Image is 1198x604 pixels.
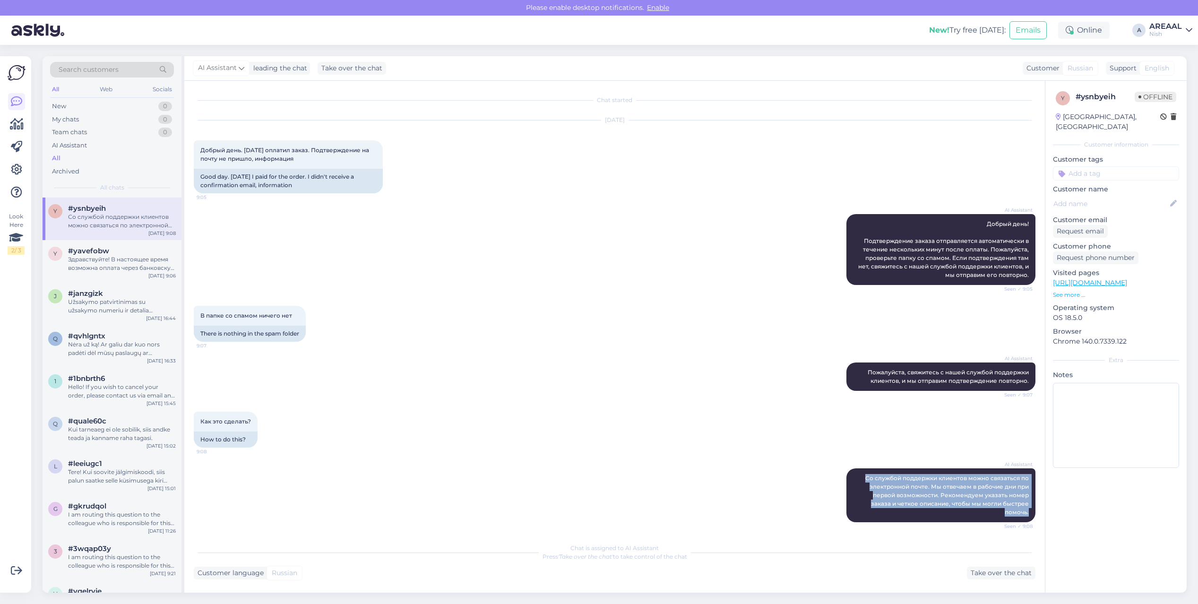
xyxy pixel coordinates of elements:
span: Offline [1135,92,1176,102]
span: All chats [100,183,124,192]
div: 0 [158,102,172,111]
span: 9:05 [197,194,232,201]
div: Tere! Kui soovite jälgimiskoodi, siis palun saatke selle küsimusega kiri [EMAIL_ADDRESS][DOMAIN_N... [68,468,176,485]
div: Take over the chat [318,62,386,75]
span: q [53,335,58,342]
div: 2 / 3 [8,246,25,255]
span: AI Assistant [198,63,237,73]
span: l [54,463,57,470]
p: Customer name [1053,184,1179,194]
div: Extra [1053,356,1179,364]
input: Add a tag [1053,166,1179,181]
span: y [53,207,57,215]
div: I am routing this question to the colleague who is responsible for this topic. The reply might ta... [68,553,176,570]
div: Team chats [52,128,87,137]
span: #vqelryje [68,587,102,595]
input: Add name [1053,198,1168,209]
span: #yavefobw [68,247,109,255]
div: Customer language [194,568,264,578]
div: Customer information [1053,140,1179,149]
span: #janzgizk [68,289,103,298]
span: В папке со спамом ничего нет [200,312,292,319]
div: [DATE] 15:02 [147,442,176,449]
span: Добрый день. [DATE] оплатил заказ. Подтверждение на почту не пришло, информация [200,147,371,162]
div: Užsakymo patvirtinimas su užsakymo numeriu ir detalia informacija buvo išsiųstas Jūsų el. pašto a... [68,298,176,315]
div: Support [1106,63,1137,73]
span: 1 [54,378,56,385]
div: All [52,154,60,163]
div: [DATE] 9:06 [148,272,176,279]
div: leading the chat [250,63,307,73]
span: Search customers [59,65,119,75]
p: Customer email [1053,215,1179,225]
div: [DATE] 9:21 [150,570,176,577]
img: Askly Logo [8,64,26,82]
a: AREAALNish [1149,23,1192,38]
span: #3wqap03y [68,544,111,553]
div: Со службой поддержки клиентов можно связаться по электронной почте. Мы отвечаем в рабочие дни при... [68,213,176,230]
div: My chats [52,115,79,124]
div: Web [98,83,114,95]
span: #gkrudqol [68,502,106,510]
span: j [54,293,57,300]
span: y [1061,95,1065,102]
span: Seen ✓ 9:08 [997,523,1033,530]
span: AI Assistant [997,207,1033,214]
div: Request email [1053,225,1108,238]
div: [GEOGRAPHIC_DATA], [GEOGRAPHIC_DATA] [1056,112,1160,132]
p: Browser [1053,327,1179,337]
div: [DATE] 9:08 [148,230,176,237]
span: #ysnbyeih [68,204,106,213]
a: [URL][DOMAIN_NAME] [1053,278,1127,287]
div: AI Assistant [52,141,87,150]
div: [DATE] 11:26 [148,527,176,535]
span: 9:07 [197,342,232,349]
div: [DATE] 15:01 [147,485,176,492]
span: AI Assistant [997,461,1033,468]
div: 0 [158,115,172,124]
span: Enable [644,3,672,12]
p: Customer tags [1053,155,1179,164]
span: Seen ✓ 9:05 [997,285,1033,293]
div: # ysnbyeih [1076,91,1135,103]
span: 9:08 [197,448,232,455]
div: Look Here [8,212,25,255]
div: [DATE] 16:33 [147,357,176,364]
div: How to do this? [194,431,258,448]
p: OS 18.5.0 [1053,313,1179,323]
div: 0 [158,128,172,137]
b: New! [929,26,949,35]
span: #quale60c [68,417,106,425]
p: Customer phone [1053,242,1179,251]
span: Russian [1068,63,1093,73]
div: Customer [1023,63,1060,73]
div: [DATE] 16:44 [146,315,176,322]
span: Со службой поддержки клиентов можно связаться по электронной почте. Мы отвечаем в рабочие дни при... [865,475,1030,516]
p: Operating system [1053,303,1179,313]
span: Press to take control of the chat [543,553,687,560]
div: [DATE] [194,116,1035,124]
span: Добрый день! Подтверждение заказа отправляется автоматически в течение нескольких минут после опл... [858,220,1030,278]
span: v [53,590,57,597]
button: Emails [1009,21,1047,39]
div: Try free [DATE]: [929,25,1006,36]
span: g [53,505,58,512]
p: Notes [1053,370,1179,380]
div: Take over the chat [967,567,1035,579]
i: 'Take over the chat' [558,553,613,560]
span: Пожалуйста, свяжитесь с нашей службой поддержки клиентов, и мы отправим подтверждение повторно. [868,369,1030,384]
div: Good day. [DATE] I paid for the order. I didn't receive a confirmation email, information [194,169,383,193]
div: A [1132,24,1146,37]
p: Chrome 140.0.7339.122 [1053,337,1179,346]
span: #leeiugc1 [68,459,102,468]
p: Visited pages [1053,268,1179,278]
div: Request phone number [1053,251,1138,264]
span: Russian [272,568,297,578]
div: I am routing this question to the colleague who is responsible for this topic. The reply might ta... [68,510,176,527]
span: Как это сделать? [200,418,251,425]
span: #1bnbrth6 [68,374,105,383]
div: Здравствуйте! В настоящее время возможна оплата через банковскую ссылку, дебетовой или кредитной ... [68,255,176,272]
div: Nish [1149,30,1182,38]
div: Chat started [194,96,1035,104]
div: All [50,83,61,95]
